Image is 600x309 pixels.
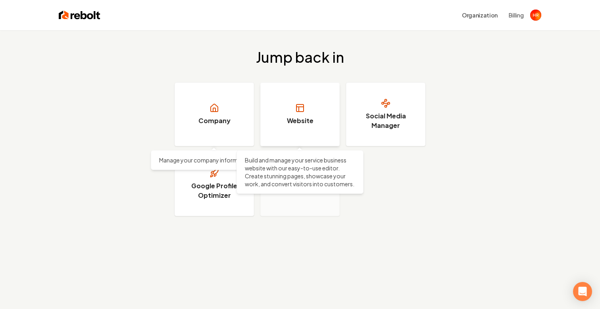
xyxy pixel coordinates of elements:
[175,153,254,216] a: Google Profile Optimizer
[287,116,313,126] h3: Website
[530,10,541,21] button: Open user button
[175,83,254,146] a: Company
[59,10,100,21] img: Rebolt Logo
[346,83,425,146] a: Social Media Manager
[457,8,502,22] button: Organization
[356,111,415,130] h3: Social Media Manager
[256,49,344,65] h2: Jump back in
[198,116,231,126] h3: Company
[573,282,592,301] div: Open Intercom Messenger
[185,181,244,200] h3: Google Profile Optimizer
[159,156,269,164] p: Manage your company information.
[260,83,340,146] a: Website
[530,10,541,21] img: Hassan Rashid
[509,11,524,19] button: Billing
[245,156,355,188] p: Build and manage your service business website with our easy-to-use editor. Create stunning pages...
